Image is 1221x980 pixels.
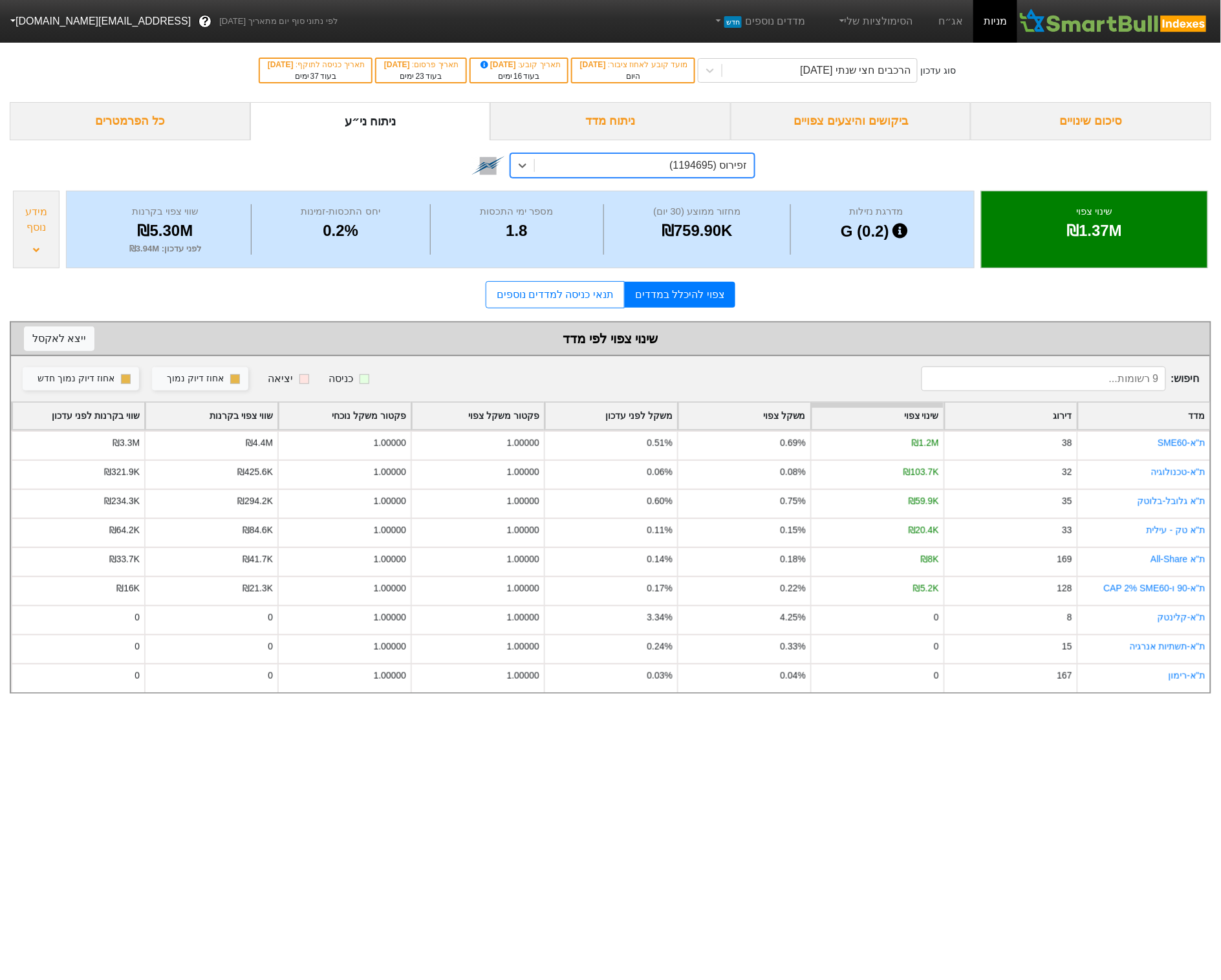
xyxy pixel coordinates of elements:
[246,436,273,450] div: ₪4.4M
[113,436,140,450] div: ₪3.3M
[268,669,273,683] div: 0
[913,582,939,595] div: ₪5.2K
[945,403,1077,429] div: Toggle SortBy
[647,669,673,683] div: 0.03%
[781,582,806,595] div: 0.22%
[1063,465,1072,479] div: 32
[909,495,939,508] div: ₪59.9K
[647,640,673,654] div: 0.24%
[146,403,277,429] div: Toggle SortBy
[434,219,600,242] div: 1.8
[647,611,673,624] div: 3.34%
[279,403,411,429] div: Toggle SortBy
[250,102,491,140] div: ניתוח ני״ע
[507,669,539,683] div: 1.00000
[374,436,406,450] div: 1.00000
[801,63,911,78] div: הרכבים חצי שנתי [DATE]
[268,611,273,624] div: 0
[647,524,673,537] div: 0.11%
[912,436,939,450] div: ₪1.2M
[471,149,505,182] img: tase link
[116,582,140,595] div: ₪16K
[255,219,427,242] div: 0.2%
[724,16,742,28] span: חדש
[781,553,806,566] div: 0.18%
[1147,525,1205,535] a: ת''א טק - עילית
[383,70,459,82] div: בעוד ימים
[490,102,731,140] div: ניתוח מדד
[781,669,806,683] div: 0.04%
[507,436,539,450] div: 1.00000
[625,282,735,308] a: צפוי להיכלל במדדים
[38,372,114,386] div: אחוז דיוק נמוך חדש
[647,553,673,566] div: 0.14%
[1151,467,1205,477] a: ת''א-טכנולוגיה
[507,553,539,566] div: 1.00000
[266,59,365,70] div: תאריך כניסה לתוקף :
[832,8,918,34] a: הסימולציות שלי
[10,102,250,140] div: כל הפרמטרים
[1063,640,1072,654] div: 15
[998,204,1191,219] div: שינוי צפוי
[374,611,406,624] div: 1.00000
[678,403,810,429] div: Toggle SortBy
[268,60,296,69] span: [DATE]
[243,524,273,537] div: ₪84.6K
[507,640,539,654] div: 1.00000
[23,367,139,390] button: אחוז דיוק נמוך חדש
[1057,669,1072,683] div: 167
[24,329,1197,348] div: שינוי צפוי לפי מדד
[922,367,1166,391] input: 9 רשומות...
[374,524,406,537] div: 1.00000
[579,59,687,70] div: מועד קובע לאחוז ציבור :
[1063,436,1072,450] div: 38
[1151,554,1205,564] a: ת''א All-Share
[104,495,140,508] div: ₪234.3K
[971,102,1211,140] div: סיכום שינויים
[781,524,806,537] div: 0.15%
[83,204,248,219] div: שווי צפוי בקרנות
[109,553,140,566] div: ₪33.7K
[434,204,600,219] div: מספר ימי התכסות
[83,219,248,242] div: ₪5.30M
[1158,612,1205,623] a: ת"א-קלינטק
[507,524,539,537] div: 1.00000
[243,582,273,595] div: ₪21.3K
[12,403,144,429] div: Toggle SortBy
[998,219,1191,242] div: ₪1.37M
[412,403,544,429] div: Toggle SortBy
[1063,524,1072,537] div: 33
[310,72,319,81] span: 37
[268,640,273,654] div: 0
[507,611,539,624] div: 1.00000
[83,242,248,255] div: לפני עדכון : ₪3.94M
[1104,583,1205,593] a: ת"א-90 ו-CAP 2% SME60
[647,495,673,508] div: 0.60%
[383,59,459,70] div: תאריך פרסום :
[1169,670,1205,681] a: ת''א-רימון
[507,465,539,479] div: 1.00000
[135,640,140,654] div: 0
[794,204,957,219] div: מדרגת נזילות
[329,371,353,387] div: כניסה
[237,495,273,508] div: ₪294.2K
[781,465,806,479] div: 0.08%
[607,204,788,219] div: מחזור ממוצע (30 יום)
[374,495,406,508] div: 1.00000
[17,204,56,235] div: מידע נוסף
[647,465,673,479] div: 0.06%
[934,611,939,624] div: 0
[384,60,412,69] span: [DATE]
[781,611,806,624] div: 4.25%
[1158,438,1205,448] a: ת''א-SME60
[109,524,140,537] div: ₪64.2K
[1057,553,1072,566] div: 169
[268,371,293,387] div: יציאה
[545,403,677,429] div: Toggle SortBy
[1138,496,1205,506] a: ת''א גלובל-בלוטק
[934,640,939,654] div: 0
[1078,403,1210,429] div: Toggle SortBy
[479,60,519,69] span: [DATE]
[374,582,406,595] div: 1.00000
[669,158,747,173] div: זפירוס (1194695)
